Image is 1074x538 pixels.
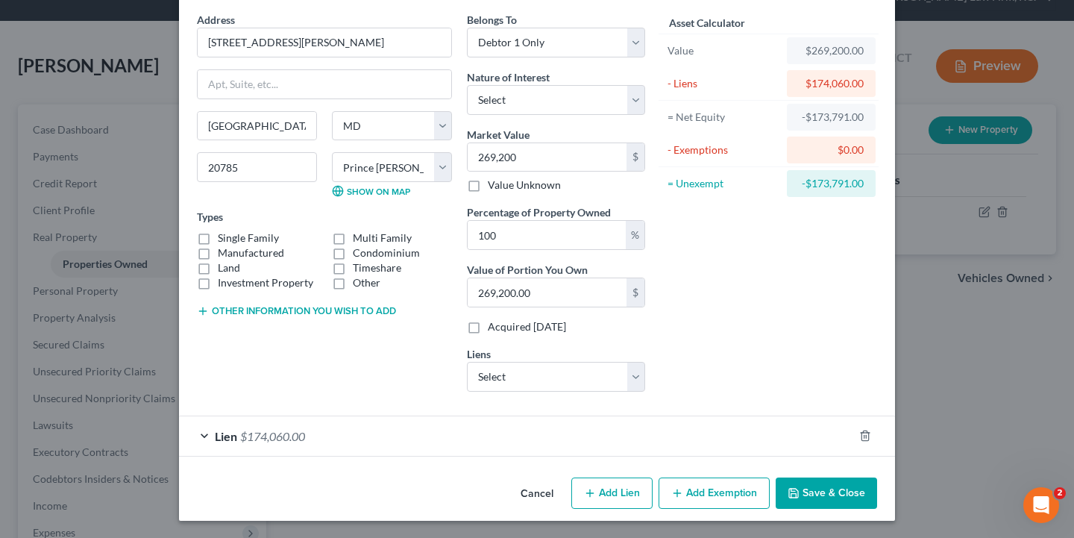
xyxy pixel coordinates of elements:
label: Single Family [218,231,279,245]
input: 0.00 [468,278,626,307]
button: Cancel [509,479,565,509]
button: Add Exemption [659,478,770,509]
label: Acquired [DATE] [488,319,566,334]
div: $269,200.00 [799,43,864,58]
a: Show on Map [332,185,410,197]
button: Save & Close [776,478,877,509]
div: - Liens [668,76,780,91]
div: $ [626,278,644,307]
span: Address [197,13,235,26]
label: Timeshare [353,260,401,275]
span: $174,060.00 [240,429,305,443]
div: - Exemptions [668,143,780,157]
iframe: Intercom live chat [1023,487,1059,523]
input: Apt, Suite, etc... [198,70,451,98]
div: $ [626,143,644,172]
div: % [626,221,644,249]
input: 0.00 [468,221,626,249]
label: Other [353,275,380,290]
label: Types [197,209,223,225]
span: 2 [1054,487,1066,499]
span: Belongs To [467,13,517,26]
label: Value of Portion You Own [467,262,588,278]
div: $174,060.00 [799,76,864,91]
button: Add Lien [571,478,653,509]
div: -$173,791.00 [799,176,864,191]
span: Lien [215,429,237,443]
label: Manufactured [218,245,284,260]
div: $0.00 [799,143,864,157]
label: Investment Property [218,275,313,290]
label: Land [218,260,240,275]
div: = Net Equity [668,110,780,125]
div: = Unexempt [668,176,780,191]
label: Multi Family [353,231,412,245]
label: Value Unknown [488,178,561,193]
input: Enter zip... [197,152,317,182]
label: Percentage of Property Owned [467,204,611,220]
div: -$173,791.00 [799,110,864,125]
input: Enter address... [198,28,451,57]
label: Nature of Interest [467,69,550,85]
label: Market Value [467,127,530,143]
label: Condominium [353,245,420,260]
button: Other information you wish to add [197,305,396,317]
label: Liens [467,346,491,362]
input: Enter city... [198,112,316,140]
div: Value [668,43,780,58]
input: 0.00 [468,143,626,172]
label: Asset Calculator [669,15,745,31]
